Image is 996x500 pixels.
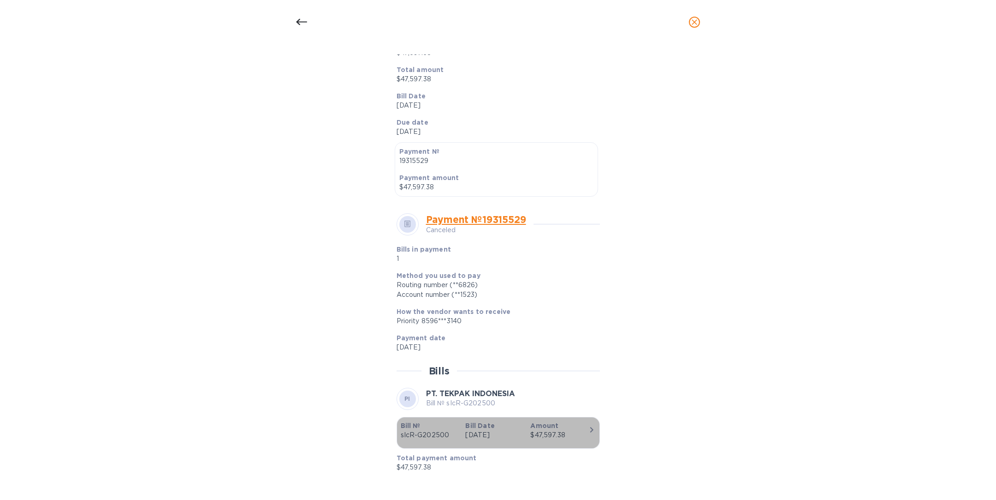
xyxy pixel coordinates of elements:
b: Bills in payment [397,246,451,253]
p: sIcR-G202500 [401,430,458,440]
b: PI [404,395,410,402]
b: Method you used to pay [397,272,480,279]
h2: Bills [429,365,450,377]
b: Total amount [397,66,444,73]
b: PT. TEKPAK INDONESIA [426,389,515,398]
b: Payment date [397,334,446,342]
b: Bill Date [397,92,426,100]
b: Amount [530,422,558,429]
div: Account number (**1523) [397,290,593,300]
b: Bill № [401,422,421,429]
div: $47,597.38 [530,430,588,440]
b: Total payment amount [397,454,477,462]
div: Routing number (**6826) [397,280,593,290]
button: close [683,11,705,33]
p: 19315529 [399,156,593,166]
b: Due date [397,119,428,126]
a: Payment № 19315529 [426,214,526,225]
p: $47,597.38 [397,463,593,472]
p: $47,597.38 [397,74,593,84]
p: [DATE] [465,430,523,440]
b: How the vendor wants to receive [397,308,511,315]
div: Priority 8596***3140 [397,316,593,326]
p: Bill № sIcR-G202500 [426,398,515,408]
p: Canceled [426,225,526,235]
p: [DATE] [397,101,593,110]
b: Bill Date [465,422,494,429]
b: Payment № [399,148,439,155]
p: $47,597.38 [399,182,593,192]
p: [DATE] [397,343,593,352]
b: Payment amount [399,174,459,181]
p: 1 [397,254,527,264]
button: Bill №sIcR-G202500Bill Date[DATE]Amount$47,597.38 [397,417,600,449]
p: [DATE] [397,127,593,137]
